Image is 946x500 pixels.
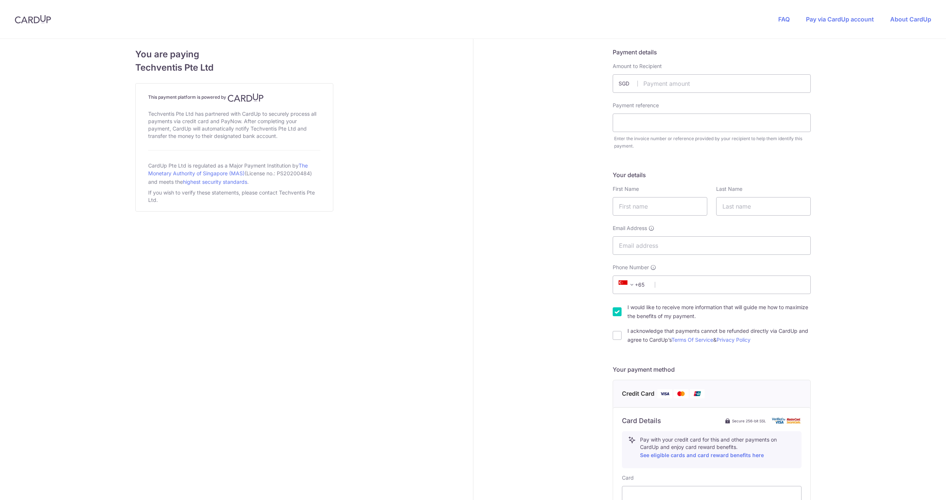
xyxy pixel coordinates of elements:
[732,418,766,424] span: Secure 256-bit SSL
[616,280,650,289] span: +65
[613,62,662,70] label: Amount to Recipient
[613,48,811,57] h5: Payment details
[657,389,672,398] img: Visa
[619,280,636,289] span: +65
[135,61,333,74] span: Techventis Pte Ltd
[622,474,634,482] label: Card
[613,264,649,271] span: Phone Number
[772,418,802,424] img: card secure
[806,16,874,23] a: Pay via CardUp account
[183,179,247,185] a: highest security standards
[890,16,931,23] a: About CardUp
[622,389,654,398] span: Credit Card
[613,365,811,374] h5: Your payment method
[640,452,764,458] a: See eligible cards and card reward benefits here
[135,48,333,61] span: You are paying
[717,337,751,343] a: Privacy Policy
[613,74,811,93] input: Payment amount
[148,109,320,141] div: Techventis Pte Ltd has partnered with CardUp to securely process all payments via credit card and...
[622,416,661,425] h6: Card Details
[627,327,811,344] label: I acknowledge that payments cannot be refunded directly via CardUp and agree to CardUp’s &
[716,185,742,193] label: Last Name
[148,93,320,102] h4: This payment platform is powered by
[619,80,638,87] span: SGD
[148,159,320,187] div: CardUp Pte Ltd is regulated as a Major Payment Institution by (License no.: PS20200484) and meets...
[613,236,811,255] input: Email address
[690,389,705,398] img: Union Pay
[628,491,795,500] iframe: Secure card payment input frame
[671,337,713,343] a: Terms Of Service
[716,197,811,216] input: Last name
[15,15,51,24] img: CardUp
[674,389,688,398] img: Mastercard
[228,93,264,102] img: CardUp
[640,436,795,460] p: Pay with your credit card for this and other payments on CardUp and enjoy card reward benefits.
[613,224,647,232] span: Email Address
[627,303,811,321] label: I would like to receive more information that will guide me how to maximize the benefits of my pa...
[613,170,811,179] h5: Your details
[614,135,811,150] div: Enter the invoice number or reference provided by your recipient to help them identify this payment.
[613,185,639,193] label: First Name
[778,16,790,23] a: FAQ
[613,102,659,109] label: Payment reference
[148,187,320,205] div: If you wish to verify these statements, please contact Techventis Pte Ltd.
[613,197,707,216] input: First name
